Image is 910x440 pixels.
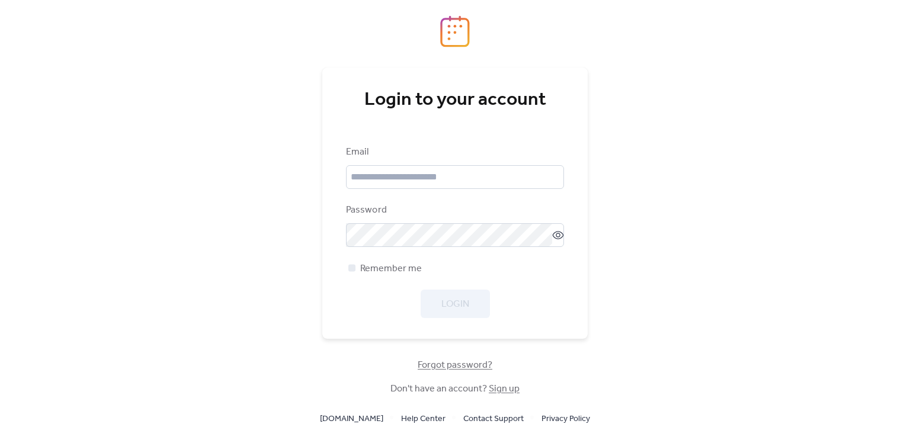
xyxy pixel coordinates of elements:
span: Contact Support [463,412,524,426]
div: Email [346,145,562,159]
div: Login to your account [346,88,564,112]
div: Password [346,203,562,217]
img: logo [440,15,470,47]
span: Help Center [401,412,446,426]
span: Remember me [360,262,422,276]
span: Privacy Policy [541,412,590,426]
span: Don't have an account? [390,382,520,396]
a: Sign up [489,380,520,398]
a: Contact Support [463,411,524,426]
a: Forgot password? [418,362,492,368]
span: [DOMAIN_NAME] [320,412,383,426]
a: [DOMAIN_NAME] [320,411,383,426]
span: Forgot password? [418,358,492,372]
a: Help Center [401,411,446,426]
a: Privacy Policy [541,411,590,426]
